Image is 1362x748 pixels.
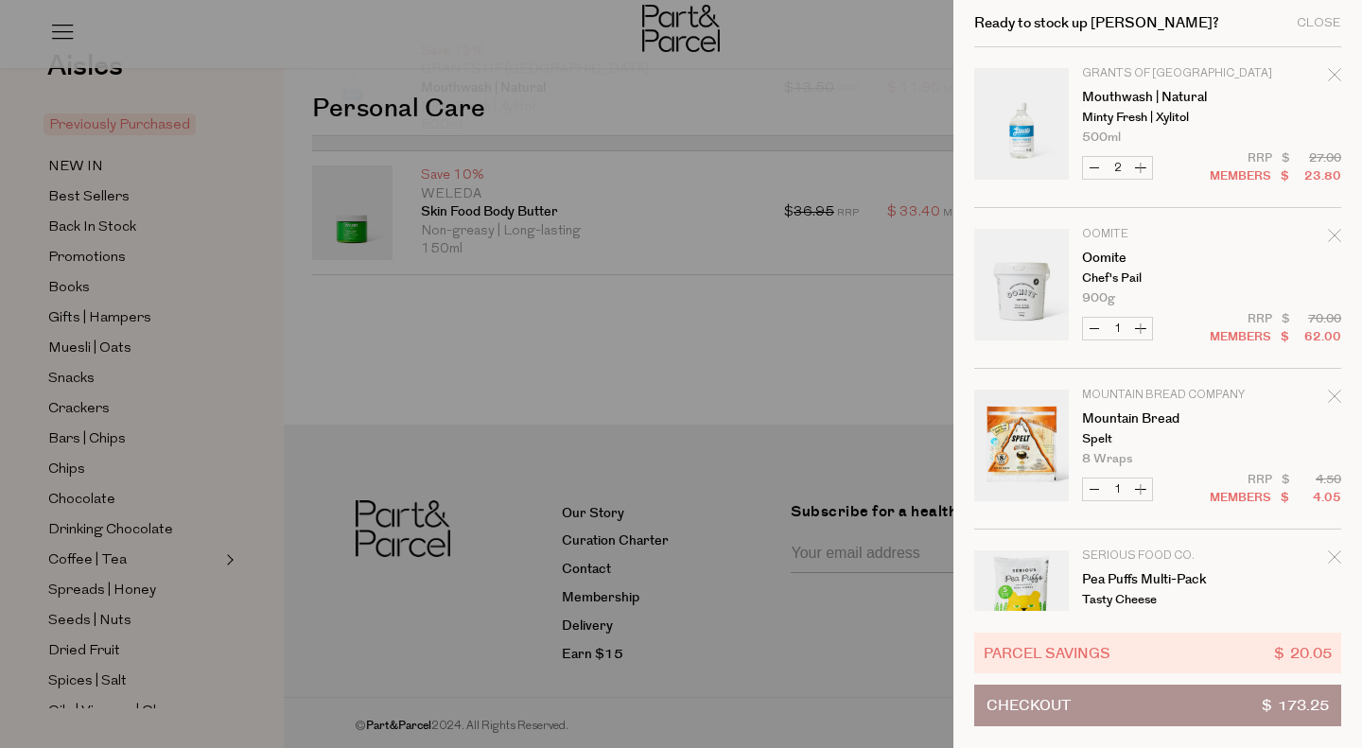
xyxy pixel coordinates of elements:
[984,642,1110,664] span: Parcel Savings
[1082,390,1229,401] p: Mountain Bread Company
[1082,453,1132,465] span: 8 Wraps
[1328,548,1341,573] div: Remove Pea Puffs Multi-Pack
[1106,318,1129,339] input: QTY Oomite
[1328,387,1341,412] div: Remove Mountain Bread
[974,685,1341,726] button: Checkout$ 173.25
[1106,478,1129,500] input: QTY Mountain Bread
[1082,412,1229,426] a: Mountain Bread
[1082,550,1229,562] p: Serious Food Co.
[1082,433,1229,445] p: Spelt
[1082,229,1229,240] p: Oomite
[987,686,1071,725] span: Checkout
[1082,112,1229,124] p: Minty Fresh | Xylitol
[1082,131,1121,144] span: 500ml
[1274,642,1332,664] span: $ 20.05
[1082,68,1229,79] p: Grants of [GEOGRAPHIC_DATA]
[1082,91,1229,104] a: Mouthwash | Natural
[1082,594,1229,606] p: Tasty Cheese
[974,16,1219,30] h2: Ready to stock up [PERSON_NAME]?
[1082,292,1115,304] span: 900g
[1262,686,1329,725] span: $ 173.25
[1082,272,1229,285] p: Chef's Pail
[1297,17,1341,29] div: Close
[1328,226,1341,252] div: Remove Oomite
[1106,157,1129,179] input: QTY Mouthwash | Natural
[1328,65,1341,91] div: Remove Mouthwash | Natural
[1082,573,1229,586] a: Pea Puffs Multi-Pack
[1082,252,1229,265] a: Oomite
